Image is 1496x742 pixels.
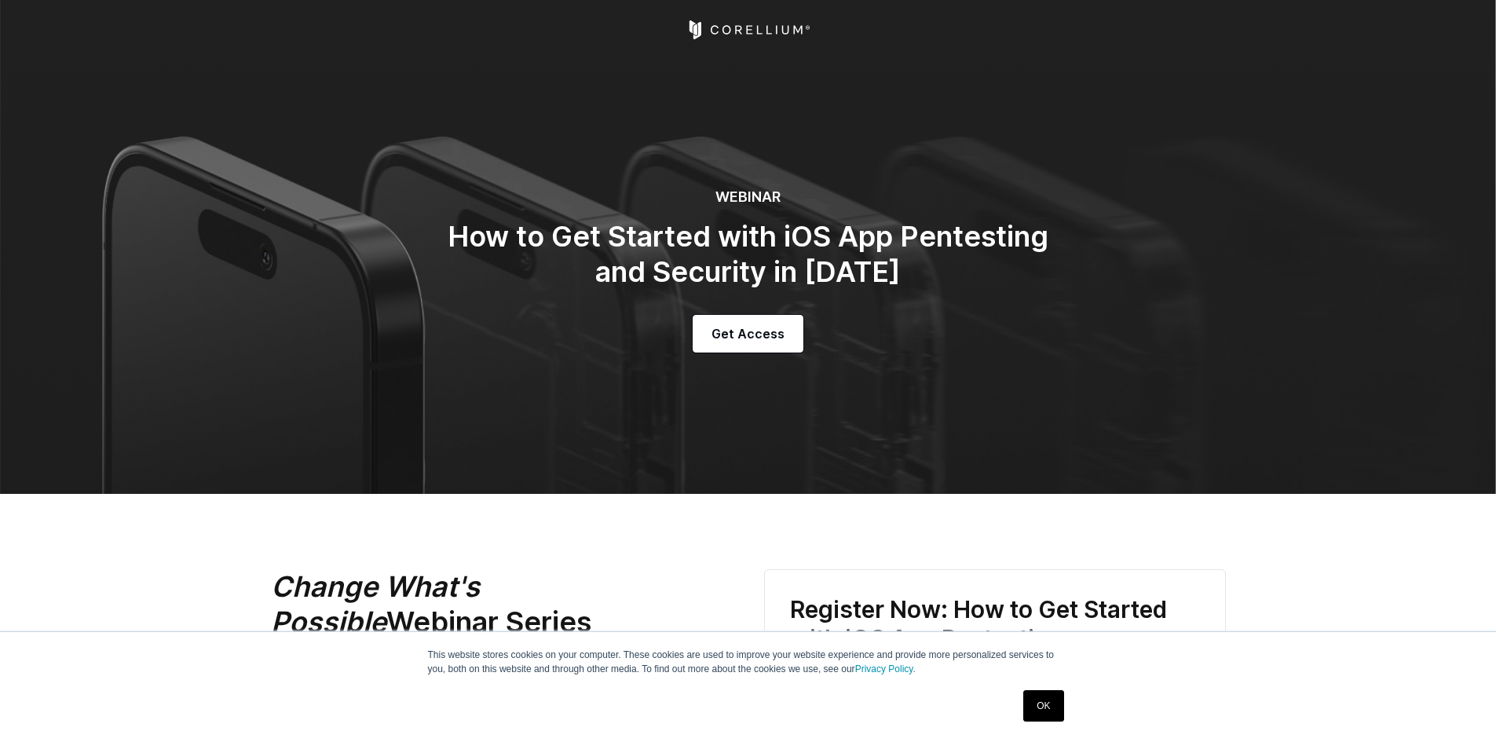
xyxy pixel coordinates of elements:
[855,663,916,674] a: Privacy Policy.
[271,569,480,639] em: Change What's Possible
[428,648,1069,676] p: This website stores cookies on your computer. These cookies are used to improve your website expe...
[686,20,810,39] a: Corellium Home
[434,219,1063,290] h2: How to Get Started with iOS App Pentesting and Security in [DATE]
[271,569,695,640] h2: Webinar Series
[1023,690,1063,722] a: OK
[711,324,785,343] span: Get Access
[693,315,803,353] a: Get Access
[434,188,1063,207] h6: WEBINAR
[790,595,1200,654] h3: Register Now: How to Get Started with iOS App Pentesting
